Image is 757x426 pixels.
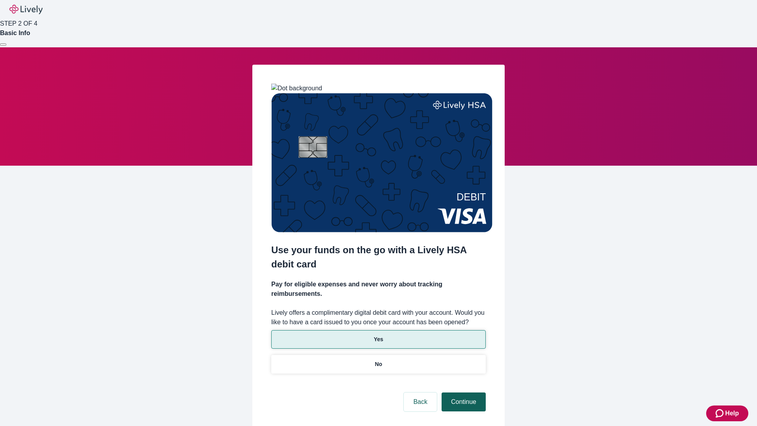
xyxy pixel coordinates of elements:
[271,280,486,299] h4: Pay for eligible expenses and never worry about tracking reimbursements.
[271,93,492,232] img: Debit card
[271,308,486,327] label: Lively offers a complimentary digital debit card with your account. Would you like to have a card...
[9,5,43,14] img: Lively
[404,392,437,411] button: Back
[271,355,486,374] button: No
[374,335,383,344] p: Yes
[271,84,322,93] img: Dot background
[706,405,748,421] button: Zendesk support iconHelp
[716,409,725,418] svg: Zendesk support icon
[271,243,486,271] h2: Use your funds on the go with a Lively HSA debit card
[725,409,739,418] span: Help
[271,330,486,349] button: Yes
[442,392,486,411] button: Continue
[375,360,382,368] p: No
